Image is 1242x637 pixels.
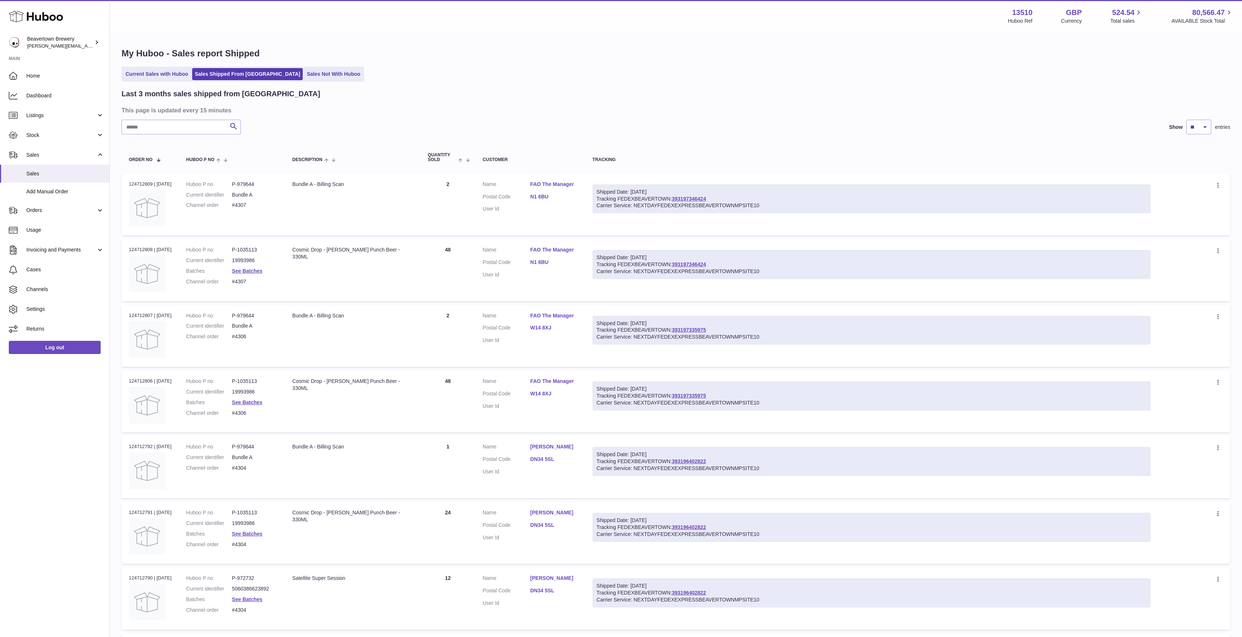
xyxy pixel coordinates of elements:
[530,456,578,463] a: DN34 5SL
[186,596,232,603] dt: Batches
[129,575,172,581] div: 124712790 | [DATE]
[26,132,96,139] span: Stock
[232,531,262,537] a: See Batches
[186,454,232,461] dt: Current identifier
[129,190,165,226] img: no-photo.jpg
[672,327,706,333] a: 393197335975
[483,246,530,255] dt: Name
[597,517,1147,524] div: Shipped Date: [DATE]
[186,541,232,548] dt: Channel order
[672,524,706,530] a: 393196402822
[129,246,172,253] div: 124712808 | [DATE]
[186,607,232,614] dt: Channel order
[1171,18,1233,25] span: AVAILABLE Stock Total
[232,323,278,329] dd: Bundle A
[186,388,232,395] dt: Current identifier
[530,378,578,385] a: FAO The Manager
[186,157,215,162] span: Huboo P no
[1066,8,1082,18] strong: GBP
[1171,8,1233,25] a: 80,566.47 AVAILABLE Stock Total
[292,443,413,450] div: Bundle A - Billing Scan
[186,465,232,472] dt: Channel order
[593,447,1151,476] div: Tracking FEDEXBEAVERTOWN:
[232,509,278,516] dd: P-1035113
[597,334,1147,340] div: Carrier Service: NEXTDAYFEDEXEXPRESSBEAVERTOWNMPSITE10
[122,89,320,99] h2: Last 3 months sales shipped from [GEOGRAPHIC_DATA]
[428,153,457,162] span: Quantity Sold
[672,590,706,596] a: 393196402822
[483,403,530,410] dt: User Id
[232,541,278,548] dd: #4304
[483,575,530,584] dt: Name
[530,324,578,331] a: W14 8XJ
[593,250,1151,279] div: Tracking FEDEXBEAVERTOWN:
[26,72,104,79] span: Home
[483,259,530,268] dt: Postal Code
[597,451,1147,458] div: Shipped Date: [DATE]
[186,278,232,285] dt: Channel order
[597,531,1147,538] div: Carrier Service: NEXTDAYFEDEXEXPRESSBEAVERTOWNMPSITE10
[421,436,475,498] td: 1
[483,193,530,202] dt: Postal Code
[26,188,104,195] span: Add Manual Order
[9,37,20,48] img: Matthew.McCormack@beavertownbrewery.co.uk
[421,174,475,235] td: 2
[421,239,475,301] td: 48
[483,468,530,475] dt: User Id
[672,458,706,464] a: 393196402822
[530,312,578,319] a: FAO The Manager
[186,509,232,516] dt: Huboo P no
[483,600,530,607] dt: User Id
[292,575,413,582] div: Satellite Super Session
[483,337,530,344] dt: User Id
[292,509,413,523] div: Cosmic Drop - [PERSON_NAME] Punch Beer - 330ML
[593,316,1151,345] div: Tracking FEDEXBEAVERTOWN:
[483,271,530,278] dt: User Id
[1008,18,1033,25] div: Huboo Ref
[593,513,1151,542] div: Tracking FEDEXBEAVERTOWN:
[530,246,578,253] a: FAO The Manager
[26,112,96,119] span: Listings
[421,305,475,367] td: 2
[26,170,104,177] span: Sales
[186,181,232,188] dt: Huboo P no
[421,370,475,432] td: 48
[304,68,363,80] a: Sales Not With Huboo
[186,268,232,275] dt: Batches
[232,312,278,319] dd: P-979644
[186,410,232,417] dt: Channel order
[186,333,232,340] dt: Channel order
[530,193,578,200] a: N1 6BU
[129,518,165,555] img: no-photo.jpg
[483,443,530,452] dt: Name
[129,181,172,187] div: 124712809 | [DATE]
[597,582,1147,589] div: Shipped Date: [DATE]
[232,410,278,417] dd: #4306
[26,207,96,214] span: Orders
[26,92,104,99] span: Dashboard
[483,378,530,387] dt: Name
[129,157,153,162] span: Order No
[597,189,1147,195] div: Shipped Date: [DATE]
[292,181,413,188] div: Bundle A - Billing Scan
[186,530,232,537] dt: Batches
[530,390,578,397] a: W14 8XJ
[27,36,93,49] div: Beavertown Brewery
[129,452,165,489] img: no-photo.jpg
[421,567,475,629] td: 12
[1192,8,1225,18] span: 80,566.47
[292,157,322,162] span: Description
[129,256,165,292] img: no-photo.jpg
[672,261,706,267] a: 393197346424
[483,324,530,333] dt: Postal Code
[483,509,530,518] dt: Name
[232,181,278,188] dd: P-979644
[26,266,104,273] span: Cases
[27,43,186,49] span: [PERSON_NAME][EMAIL_ADDRESS][PERSON_NAME][DOMAIN_NAME]
[232,246,278,253] dd: P-1035113
[186,202,232,209] dt: Channel order
[597,254,1147,261] div: Shipped Date: [DATE]
[530,522,578,529] a: DN34 5SL
[232,399,262,405] a: See Batches
[186,520,232,527] dt: Current identifier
